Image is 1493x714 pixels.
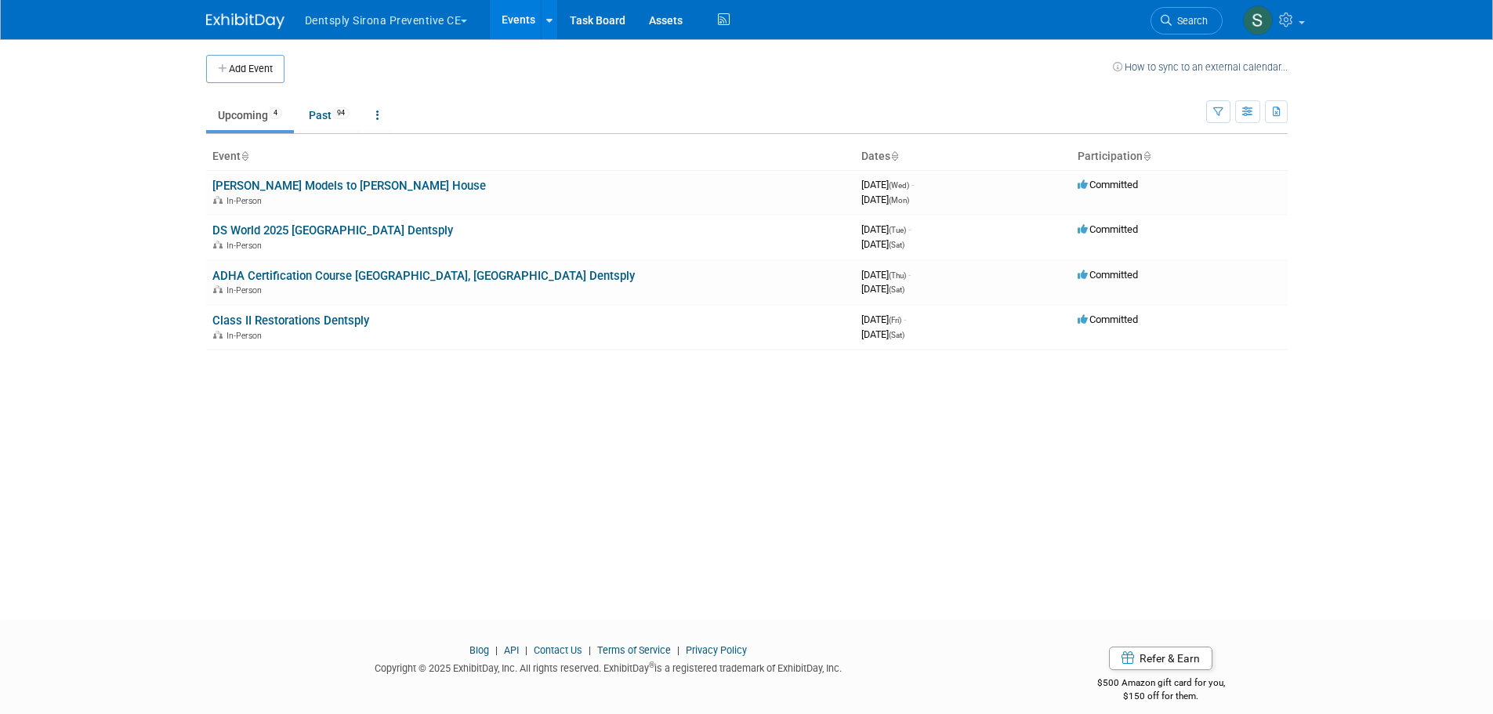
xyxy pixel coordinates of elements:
span: In-Person [226,331,266,341]
th: Event [206,143,855,170]
span: (Sat) [889,241,904,249]
span: Committed [1078,269,1138,281]
span: Committed [1078,314,1138,325]
span: 94 [332,107,350,119]
span: [DATE] [861,328,904,340]
span: - [904,314,906,325]
img: In-Person Event [213,285,223,293]
span: (Sat) [889,285,904,294]
a: Search [1151,7,1223,34]
span: [DATE] [861,194,909,205]
span: - [911,179,914,190]
th: Dates [855,143,1071,170]
th: Participation [1071,143,1288,170]
span: Search [1172,15,1208,27]
div: Copyright © 2025 ExhibitDay, Inc. All rights reserved. ExhibitDay is a registered trademark of Ex... [206,658,1012,676]
span: [DATE] [861,179,914,190]
img: In-Person Event [213,241,223,248]
a: Past94 [297,100,361,130]
a: Contact Us [534,644,582,656]
button: Add Event [206,55,284,83]
span: [DATE] [861,283,904,295]
span: In-Person [226,196,266,206]
span: (Tue) [889,226,906,234]
span: (Sat) [889,331,904,339]
a: Blog [469,644,489,656]
a: How to sync to an external calendar... [1113,61,1288,73]
span: (Mon) [889,196,909,205]
a: [PERSON_NAME] Models to [PERSON_NAME] House [212,179,486,193]
span: In-Person [226,241,266,251]
span: (Wed) [889,181,909,190]
a: Privacy Policy [686,644,747,656]
span: 4 [269,107,282,119]
span: - [908,269,911,281]
span: | [673,644,683,656]
span: [DATE] [861,269,911,281]
span: | [521,644,531,656]
span: Committed [1078,223,1138,235]
img: Samantha Meyers [1243,5,1273,35]
span: [DATE] [861,314,906,325]
a: DS World 2025 [GEOGRAPHIC_DATA] Dentsply [212,223,453,237]
a: Sort by Event Name [241,150,248,162]
a: Sort by Participation Type [1143,150,1151,162]
a: Class II Restorations Dentsply [212,314,369,328]
sup: ® [649,661,654,669]
span: - [908,223,911,235]
a: API [504,644,519,656]
span: (Thu) [889,271,906,280]
span: | [491,644,502,656]
a: ADHA Certification Course [GEOGRAPHIC_DATA], [GEOGRAPHIC_DATA] Dentsply [212,269,635,283]
img: In-Person Event [213,196,223,204]
div: $500 Amazon gift card for you, [1035,666,1288,702]
img: In-Person Event [213,331,223,339]
span: [DATE] [861,238,904,250]
a: Upcoming4 [206,100,294,130]
a: Terms of Service [597,644,671,656]
div: $150 off for them. [1035,690,1288,703]
img: ExhibitDay [206,13,284,29]
span: In-Person [226,285,266,295]
a: Sort by Start Date [890,150,898,162]
span: Committed [1078,179,1138,190]
a: Refer & Earn [1109,647,1212,670]
span: | [585,644,595,656]
span: (Fri) [889,316,901,324]
span: [DATE] [861,223,911,235]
